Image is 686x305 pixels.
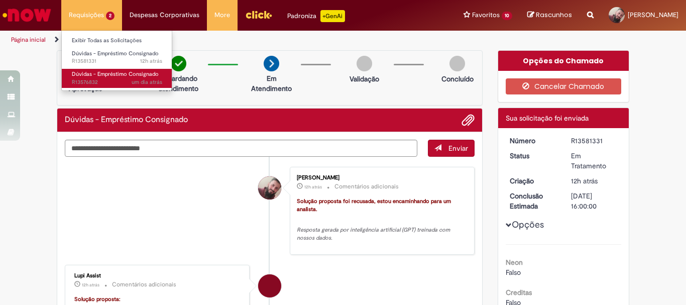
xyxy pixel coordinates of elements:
[297,197,452,213] font: Solução proposta foi recusada, estou encaminhando para um analista.
[72,57,162,65] span: R13581331
[536,10,572,20] span: Rascunhos
[357,56,372,71] img: img-circle-grey.png
[502,151,564,161] dt: Status
[448,144,468,153] span: Enviar
[506,114,589,123] span: Sua solicitação foi enviada
[506,288,532,297] b: Creditas
[571,176,598,185] span: 12h atrás
[130,10,199,20] span: Despesas Corporativas
[69,10,104,20] span: Requisições
[1,5,53,25] img: ServiceNow
[106,12,115,20] span: 2
[72,70,159,78] span: Dúvidas - Empréstimo Consignado
[82,282,99,288] time: 30/09/2025 12:52:32
[72,50,159,57] span: Dúvidas - Empréstimo Consignado
[72,78,162,86] span: R13576832
[132,78,162,86] time: 29/09/2025 13:25:41
[62,48,172,67] a: Aberto R13581331 : Dúvidas - Empréstimo Consignado
[264,56,279,71] img: arrow-next.png
[245,7,272,22] img: click_logo_yellow_360x200.png
[449,56,465,71] img: img-circle-grey.png
[65,116,188,125] h2: Dúvidas - Empréstimo Consignado Histórico de tíquete
[154,73,203,93] p: Aguardando atendimento
[132,78,162,86] span: um dia atrás
[506,268,521,277] span: Falso
[441,74,474,84] p: Concluído
[502,176,564,186] dt: Criação
[506,78,622,94] button: Cancelar Chamado
[82,282,99,288] span: 12h atrás
[140,57,162,65] time: 30/09/2025 12:52:24
[74,273,242,279] div: Lupi Assist
[11,36,46,44] a: Página inicial
[258,274,281,297] div: Lupi Assist
[171,56,186,71] img: check-circle-green.png
[498,51,629,71] div: Opções do Chamado
[297,226,451,242] em: Resposta gerada por inteligência artificial (GPT) treinada com nossos dados.
[65,140,417,157] textarea: Digite sua mensagem aqui...
[571,176,618,186] div: 30/09/2025 12:52:23
[571,176,598,185] time: 30/09/2025 12:52:23
[527,11,572,20] a: Rascunhos
[304,184,322,190] span: 12h atrás
[304,184,322,190] time: 30/09/2025 12:52:54
[506,258,523,267] b: Neon
[74,295,121,303] font: Solução proposta:
[62,69,172,87] a: Aberto R13576832 : Dúvidas - Empréstimo Consignado
[334,182,399,191] small: Comentários adicionais
[502,136,564,146] dt: Número
[62,35,172,46] a: Exibir Todas as Solicitações
[462,114,475,127] button: Adicionar anexos
[350,74,379,84] p: Validação
[297,175,464,181] div: [PERSON_NAME]
[472,10,500,20] span: Favoritos
[628,11,678,19] span: [PERSON_NAME]
[502,191,564,211] dt: Conclusão Estimada
[61,30,172,91] ul: Requisições
[502,12,512,20] span: 10
[571,136,618,146] div: R13581331
[428,140,475,157] button: Enviar
[571,151,618,171] div: Em Tratamento
[140,57,162,65] span: 12h atrás
[8,31,450,49] ul: Trilhas de página
[571,191,618,211] div: [DATE] 16:00:00
[320,10,345,22] p: +GenAi
[247,73,296,93] p: Em Atendimento
[258,176,281,199] div: Joao Augusto Ramos
[112,280,176,289] small: Comentários adicionais
[214,10,230,20] span: More
[287,10,345,22] div: Padroniza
